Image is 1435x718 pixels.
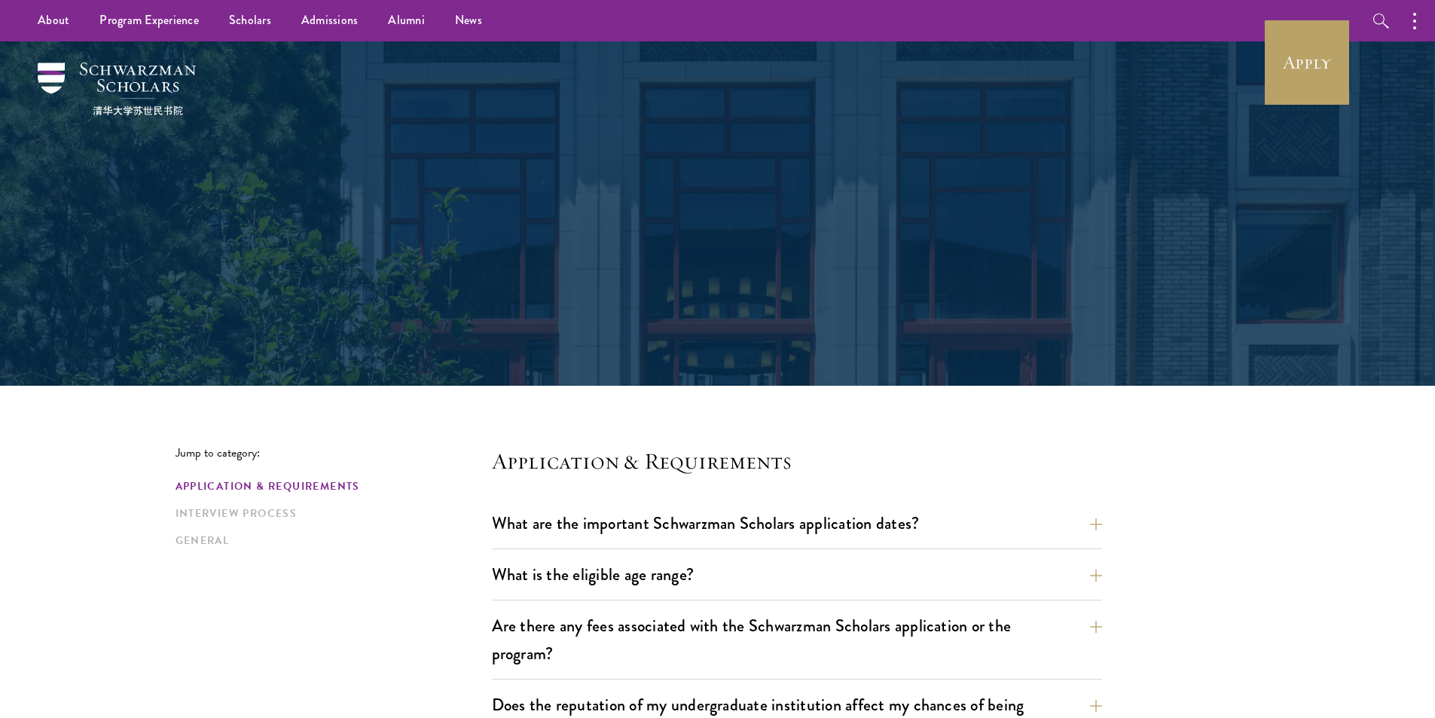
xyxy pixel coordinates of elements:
button: What is the eligible age range? [492,558,1102,591]
h4: Application & Requirements [492,446,1102,476]
button: What are the important Schwarzman Scholars application dates? [492,506,1102,540]
a: Apply [1265,20,1349,105]
p: Jump to category: [176,446,492,460]
a: Interview Process [176,506,483,521]
button: Are there any fees associated with the Schwarzman Scholars application or the program? [492,609,1102,671]
img: Schwarzman Scholars [38,63,196,115]
a: Application & Requirements [176,478,483,494]
a: General [176,533,483,548]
